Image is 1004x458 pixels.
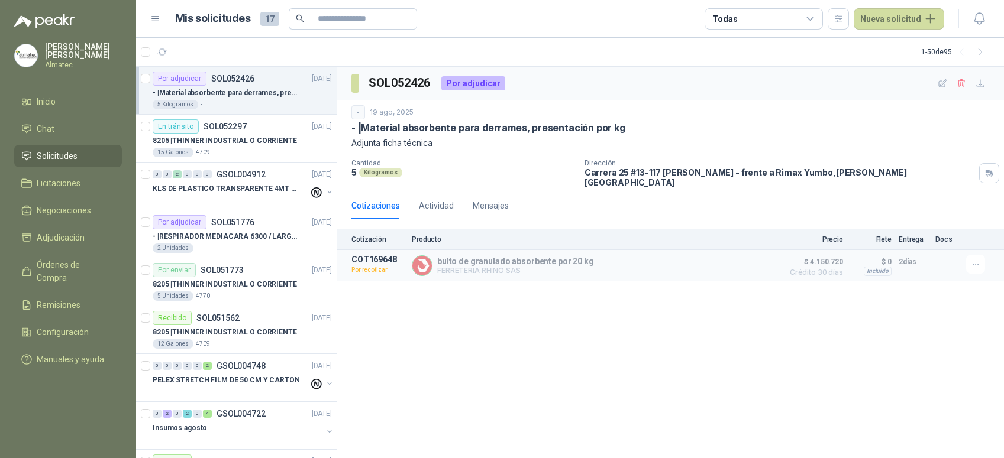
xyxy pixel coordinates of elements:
p: Producto [412,235,777,243]
div: 0 [193,362,202,370]
p: KLS DE PLASTICO TRANSPARENTE 4MT CAL 4 Y CINTA TRA [153,183,300,194]
span: Inicio [37,95,56,108]
p: - [196,243,198,253]
div: En tránsito [153,119,199,134]
img: Logo peakr [14,14,75,28]
div: 0 [203,170,212,178]
a: Licitaciones [14,172,122,194]
p: SOL051562 [196,314,240,322]
p: 4709 [196,339,210,349]
p: bulto de granulado absorbente por 20 kg [437,256,594,266]
p: Carrera 25 #13-117 [PERSON_NAME] - frente a Rimax Yumbo , [PERSON_NAME][GEOGRAPHIC_DATA] [585,167,974,187]
div: 0 [163,170,172,178]
div: Por enviar [153,263,196,277]
div: Mensajes [473,199,509,212]
span: Licitaciones [37,177,80,190]
p: [DATE] [312,360,332,372]
span: Negociaciones [37,204,91,217]
span: Órdenes de Compra [37,258,111,284]
p: - | Material absorbente para derrames, presentación por kg [153,87,300,99]
img: Company Logo [412,256,432,275]
p: Dirección [585,159,974,167]
p: [DATE] [312,121,332,132]
div: - [351,105,365,119]
a: 0 2 0 2 0 4 GSOL004722[DATE] Insumos agosto [153,407,334,444]
p: 8205 | THINNER INDUSTRIAL O CORRIENTE [153,327,297,338]
button: Nueva solicitud [854,8,944,30]
div: 0 [153,362,162,370]
h3: SOL052426 [369,74,432,92]
div: Kilogramos [359,168,402,177]
p: 5 [351,167,357,177]
p: 8205 | THINNER INDUSTRIAL O CORRIENTE [153,135,297,147]
div: 5 Kilogramos [153,100,198,109]
p: SOL052297 [204,122,247,131]
p: SOL052426 [211,74,254,83]
span: Adjudicación [37,231,85,244]
p: 8205 | THINNER INDUSTRIAL O CORRIENTE [153,279,297,290]
span: Manuales y ayuda [37,353,104,366]
div: 0 [173,362,182,370]
span: Chat [37,122,54,135]
div: 0 [153,170,162,178]
div: 5 Unidades [153,291,193,301]
p: GSOL004912 [217,170,266,178]
p: 2 días [899,255,928,269]
div: 4 [203,410,212,418]
a: Por adjudicarSOL051776[DATE] - |RESPIRADOR MEDIACARA 6300 / LARGE - TALLA GRANDE2 Unidades- [136,210,337,258]
div: 0 [193,170,202,178]
div: Todas [712,12,737,25]
div: 12 Galones [153,339,193,349]
div: 0 [163,362,172,370]
p: Adjunta ficha técnica [351,137,990,150]
div: 0 [193,410,202,418]
a: Por enviarSOL051773[DATE] 8205 |THINNER INDUSTRIAL O CORRIENTE5 Unidades4770 [136,258,337,306]
p: 4770 [196,291,210,301]
p: 19 ago, 2025 [370,107,414,118]
div: Por adjudicar [153,215,206,229]
span: Remisiones [37,298,80,311]
div: Recibido [153,311,192,325]
img: Company Logo [15,44,37,67]
p: Flete [850,235,892,243]
p: [DATE] [312,217,332,228]
span: 17 [260,12,279,26]
p: GSOL004722 [217,410,266,418]
a: Negociaciones [14,199,122,222]
p: Cantidad [351,159,575,167]
p: [DATE] [312,169,332,180]
div: Por adjudicar [153,72,206,86]
div: Por adjudicar [441,76,505,90]
a: Órdenes de Compra [14,254,122,289]
p: [PERSON_NAME] [PERSON_NAME] [45,43,122,59]
a: Configuración [14,321,122,343]
span: search [296,14,304,22]
p: [DATE] [312,408,332,420]
div: Cotizaciones [351,199,400,212]
a: Remisiones [14,294,122,316]
p: GSOL004748 [217,362,266,370]
div: 0 [153,410,162,418]
div: Actividad [419,199,454,212]
div: 0 [183,170,192,178]
div: 2 [173,170,182,178]
h1: Mis solicitudes [175,10,251,27]
span: $ 4.150.720 [784,255,843,269]
p: - | RESPIRADOR MEDIACARA 6300 / LARGE - TALLA GRANDE [153,231,300,242]
a: Manuales y ayuda [14,348,122,371]
div: 2 [163,410,172,418]
a: Inicio [14,90,122,113]
a: Adjudicación [14,226,122,249]
p: SOL051773 [201,266,244,274]
div: 2 [203,362,212,370]
div: 2 [183,410,192,418]
a: RecibidoSOL051562[DATE] 8205 |THINNER INDUSTRIAL O CORRIENTE12 Galones4709 [136,306,337,354]
a: 0 0 2 0 0 0 GSOL004912[DATE] KLS DE PLASTICO TRANSPARENTE 4MT CAL 4 Y CINTA TRA [153,167,334,205]
div: 1 - 50 de 95 [921,43,990,61]
span: Solicitudes [37,150,78,163]
p: Entrega [899,235,928,243]
p: COT169648 [351,255,405,264]
p: SOL051776 [211,218,254,226]
span: Configuración [37,326,89,339]
p: Cotización [351,235,405,243]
